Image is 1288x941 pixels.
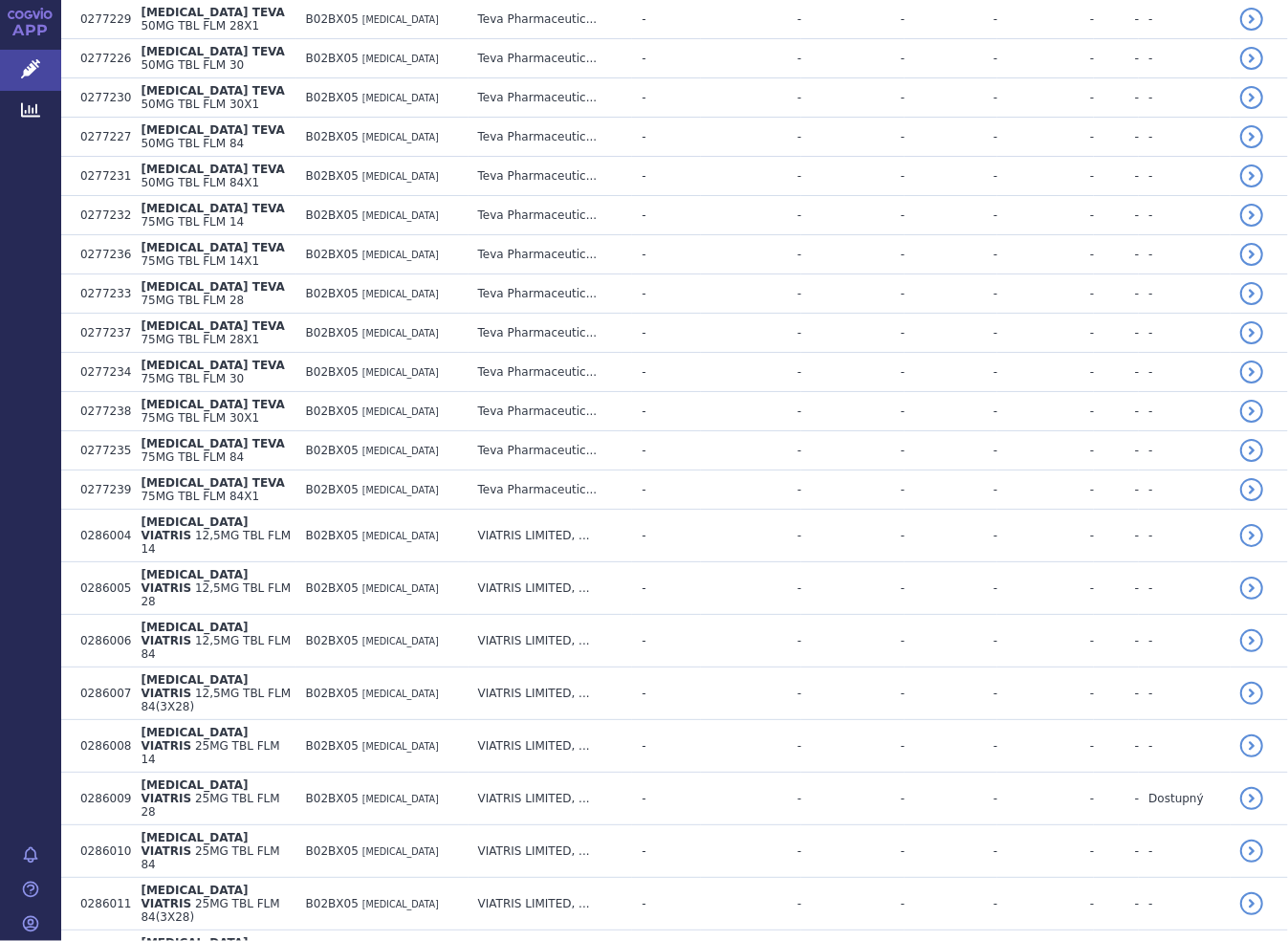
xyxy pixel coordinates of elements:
a: detail [1240,164,1263,187]
td: - [632,431,700,470]
td: - [905,78,997,118]
td: Teva Pharmaceutic... [469,470,633,510]
span: 25MG TBL FLM 28 [141,792,279,819]
td: - [632,773,700,825]
td: - [905,470,997,510]
td: - [801,118,905,157]
td: - [905,353,997,392]
td: - [632,39,700,78]
td: - [997,314,1094,353]
td: - [1139,353,1230,392]
span: [MEDICAL_DATA] VIATRIS [141,778,248,805]
td: - [632,118,700,157]
a: detail [1240,629,1263,652]
td: Teva Pharmaceutic... [469,157,633,196]
td: - [632,878,700,930]
span: [MEDICAL_DATA] VIATRIS [141,568,248,595]
td: 0277230 [71,78,131,118]
td: Teva Pharmaceutic... [469,235,633,274]
td: 0277239 [71,470,131,510]
span: [MEDICAL_DATA] [362,250,439,260]
a: detail [1240,478,1263,501]
span: [MEDICAL_DATA] TEVA [141,398,284,411]
span: B02BX05 [306,897,359,910]
span: 50MG TBL FLM 30 [141,58,244,72]
span: 12,5MG TBL FLM 28 [141,581,291,608]
span: [MEDICAL_DATA] [362,14,439,25]
td: - [801,39,905,78]
span: [MEDICAL_DATA] [362,367,439,378]
td: - [997,562,1094,615]
td: - [1139,78,1230,118]
td: 0286005 [71,562,131,615]
td: - [632,667,700,720]
td: 0277227 [71,118,131,157]
td: - [1094,118,1139,157]
span: B02BX05 [306,208,359,222]
td: - [997,78,1094,118]
td: VIATRIS LIMITED, ... [469,773,633,825]
span: [MEDICAL_DATA] TEVA [141,319,284,333]
span: B02BX05 [306,365,359,379]
span: B02BX05 [306,405,359,418]
td: - [997,773,1094,825]
span: [MEDICAL_DATA] VIATRIS [141,621,248,647]
td: Teva Pharmaceutic... [469,314,633,353]
td: - [632,274,700,314]
td: - [1094,392,1139,431]
td: - [997,274,1094,314]
td: - [801,470,905,510]
td: Teva Pharmaceutic... [469,274,633,314]
span: [MEDICAL_DATA] VIATRIS [141,884,248,910]
span: B02BX05 [306,792,359,805]
td: - [701,562,802,615]
span: [MEDICAL_DATA] [362,636,439,646]
span: [MEDICAL_DATA] [362,689,439,699]
a: detail [1240,321,1263,344]
td: - [905,720,997,773]
span: 75MG TBL FLM 28 [141,294,244,307]
td: - [1139,118,1230,157]
span: B02BX05 [306,12,359,26]
td: 0277231 [71,157,131,196]
td: - [905,825,997,878]
td: 0277237 [71,314,131,353]
span: [MEDICAL_DATA] TEVA [141,202,284,215]
a: detail [1240,682,1263,705]
td: - [1094,667,1139,720]
a: detail [1240,787,1263,810]
td: 0286006 [71,615,131,667]
td: - [1094,878,1139,930]
span: [MEDICAL_DATA] [362,406,439,417]
td: - [997,470,1094,510]
td: - [1094,431,1139,470]
span: 75MG TBL FLM 14X1 [141,254,259,268]
td: - [701,431,802,470]
td: - [701,353,802,392]
td: - [701,39,802,78]
span: B02BX05 [306,444,359,457]
span: [MEDICAL_DATA] [362,741,439,752]
td: - [801,274,905,314]
td: - [701,118,802,157]
span: B02BX05 [306,634,359,647]
td: - [1139,510,1230,562]
td: - [1094,39,1139,78]
span: 50MG TBL FLM 84 [141,137,244,150]
td: - [1139,562,1230,615]
td: 0277226 [71,39,131,78]
a: detail [1240,8,1263,31]
td: - [701,196,802,235]
td: - [632,78,700,118]
td: - [801,353,905,392]
td: - [905,667,997,720]
a: detail [1240,400,1263,423]
span: 12,5MG TBL FLM 84(3X28) [141,687,291,713]
span: 12,5MG TBL FLM 14 [141,529,291,556]
span: [MEDICAL_DATA] TEVA [141,123,284,137]
span: B02BX05 [306,169,359,183]
td: - [1094,78,1139,118]
a: detail [1240,892,1263,915]
td: - [1139,470,1230,510]
td: - [632,825,700,878]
